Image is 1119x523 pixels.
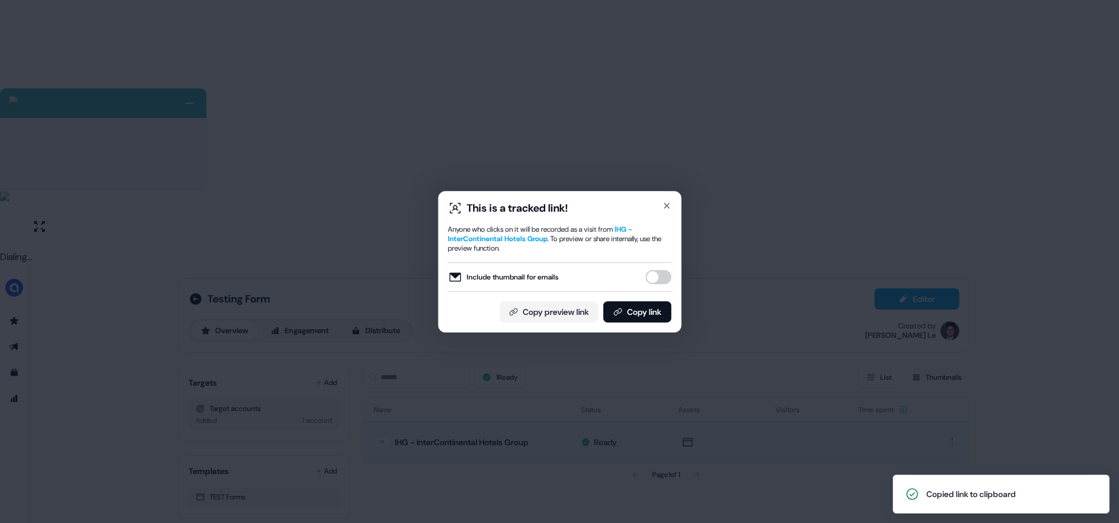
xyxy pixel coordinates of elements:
button: Copy link [603,301,671,323]
span: IHG - InterContinental Hotels Group [448,225,632,244]
button: Copy preview link [499,301,598,323]
div: Copied link to clipboard [926,488,1016,500]
div: This is a tracked link! [467,201,568,215]
label: Include thumbnail for emails [448,270,559,284]
div: Anyone who clicks on it will be recorded as a visit from . To preview or share internally, use th... [448,225,671,253]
